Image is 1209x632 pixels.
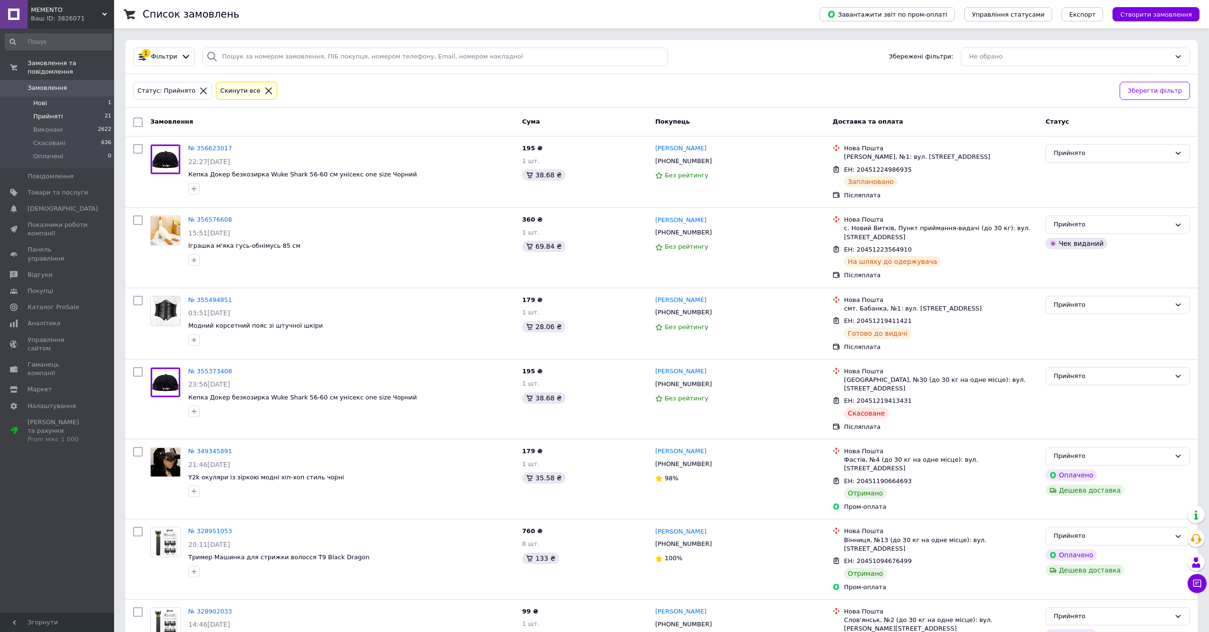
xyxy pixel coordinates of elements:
img: Фото товару [152,527,179,557]
span: Покупці [28,287,53,295]
span: 1 шт. [522,309,539,316]
div: смт. Бабанка, №1: вул. [STREET_ADDRESS] [844,304,1038,313]
span: 15:51[DATE] [188,229,230,237]
button: Експорт [1062,7,1103,21]
img: Фото товару [151,448,180,477]
a: № 328951053 [188,527,232,535]
span: 1 шт. [522,229,539,236]
span: Каталог ProSale [28,303,79,311]
div: Прийнято [1054,300,1170,310]
span: 1 шт. [522,157,539,165]
a: Іграшка м'яка гусь-обнімусь 85 см [188,242,300,249]
span: Прийняті [33,112,63,121]
div: Оплачено [1045,469,1097,481]
div: Нова Пошта [844,367,1038,376]
span: MEMENTO [31,6,102,14]
span: Скасовані [33,139,66,147]
div: [PHONE_NUMBER] [653,306,714,319]
a: [PERSON_NAME] [655,296,706,305]
div: Prom мікс 1 000 [28,435,88,444]
div: 133 ₴ [522,553,559,564]
a: [PERSON_NAME] [655,527,706,536]
div: Cкинути все [218,86,262,96]
span: Управління сайтом [28,336,88,353]
a: № 356576608 [188,216,232,223]
span: 1 шт. [522,380,539,387]
span: 20:11[DATE] [188,541,230,548]
div: Післяплата [844,271,1038,280]
div: Нова Пошта [844,144,1038,153]
div: [GEOGRAPHIC_DATA], №30 (до 30 кг на одне місце): вул. [STREET_ADDRESS] [844,376,1038,393]
img: Фото товару [151,296,180,326]
span: 360 ₴ [522,216,542,223]
span: Cума [522,118,540,125]
a: [PERSON_NAME] [655,144,706,153]
div: Прийнято [1054,148,1170,158]
div: 69.84 ₴ [522,241,565,252]
a: Фото товару [150,367,181,398]
span: 99 ₴ [522,608,538,615]
span: Гаманець компанії [28,360,88,378]
a: Фото товару [150,215,181,246]
span: ЕН: 20451219411421 [844,317,911,324]
div: [PHONE_NUMBER] [653,618,714,631]
a: № 328902033 [188,608,232,615]
a: № 349345891 [188,447,232,455]
h1: Список замовлень [143,9,239,20]
span: Експорт [1069,11,1096,18]
a: Фото товару [150,527,181,557]
span: [DEMOGRAPHIC_DATA] [28,204,98,213]
span: Тример Машинка для стрижки волосся T9 Black Dragon [188,554,369,561]
div: Нова Пошта [844,527,1038,535]
span: 760 ₴ [522,527,542,535]
span: Кепка Докер безкозирка Wuke Shark 56-60 см унісекс one size Чорний [188,394,417,401]
div: Фастів, №4 (до 30 кг на одне місце): вул. [STREET_ADDRESS] [844,456,1038,473]
img: Фото товару [151,368,180,397]
div: Чек виданий [1045,238,1107,249]
img: Фото товару [151,145,180,174]
span: Нові [33,99,47,107]
span: 179 ₴ [522,296,542,303]
span: Управління статусами [972,11,1045,18]
div: Нова Пошта [844,607,1038,616]
div: Заплановано [844,176,898,187]
div: [PHONE_NUMBER] [653,538,714,550]
span: Завантажити звіт по пром-оплаті [827,10,947,19]
span: Збережені фільтри: [889,52,954,61]
input: Пошук [5,33,112,50]
button: Створити замовлення [1112,7,1199,21]
div: Скасоване [844,408,889,419]
span: Маркет [28,385,52,394]
div: 28.06 ₴ [522,321,565,332]
span: ЕН: 20451223564910 [844,246,911,253]
a: Y2k окуляри із зіркою модні хіп-хоп стиль чорні [188,474,344,481]
div: [PHONE_NUMBER] [653,458,714,470]
span: Замовлення [150,118,193,125]
a: Модний корсетний пояс зі штучної шкіри [188,322,323,329]
span: 8 шт. [522,540,539,547]
span: Відгуки [28,271,52,279]
div: [PERSON_NAME], №1: вул. [STREET_ADDRESS] [844,153,1038,161]
span: Зберегти фільтр [1128,86,1182,96]
div: Ваш ID: 3826071 [31,14,114,23]
span: Створити замовлення [1120,11,1192,18]
span: 98% [665,475,678,482]
a: [PERSON_NAME] [655,367,706,376]
div: Прийнято [1054,371,1170,381]
span: Аналітика [28,319,60,328]
span: 21 [105,112,111,121]
div: Нова Пошта [844,215,1038,224]
div: [PHONE_NUMBER] [653,378,714,390]
span: 1 шт. [522,620,539,627]
div: Оплачено [1045,549,1097,561]
div: Прийнято [1054,451,1170,461]
a: [PERSON_NAME] [655,447,706,456]
span: Доставка та оплата [832,118,903,125]
div: Післяплата [844,191,1038,200]
span: 0 [108,152,111,161]
div: 1 [142,49,150,58]
span: 636 [101,139,111,147]
span: Товари та послуги [28,188,88,197]
span: Оплачені [33,152,63,161]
